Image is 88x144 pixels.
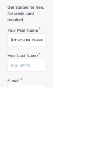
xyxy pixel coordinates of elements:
label: Your last name [12,87,67,97]
input: e.g. Julie [12,55,76,76]
p: Get started for free. No credit card required. [12,7,76,38]
label: E-mail [12,128,37,139]
label: Your first name [12,45,67,55]
input: e.g. Smith [12,97,76,118]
